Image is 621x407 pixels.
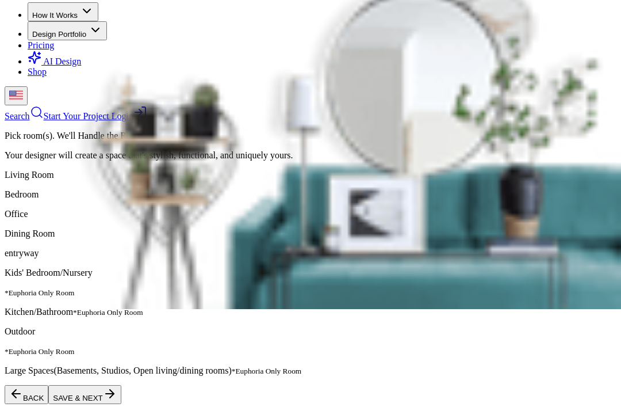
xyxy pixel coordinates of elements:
[232,367,301,375] small: *Euphoria Only Room
[5,326,616,337] p: Outdoor
[5,307,616,317] p: Kitchen/Bathroom
[5,347,74,356] small: *Euphoria Only Room
[48,385,121,404] button: SAVE & NEXT
[53,366,231,375] span: ( Basements, Studios, Open living/dining rooms )
[5,385,48,404] button: BACK
[73,308,143,317] small: *Euphoria Only Room
[5,366,616,376] p: Large Spaces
